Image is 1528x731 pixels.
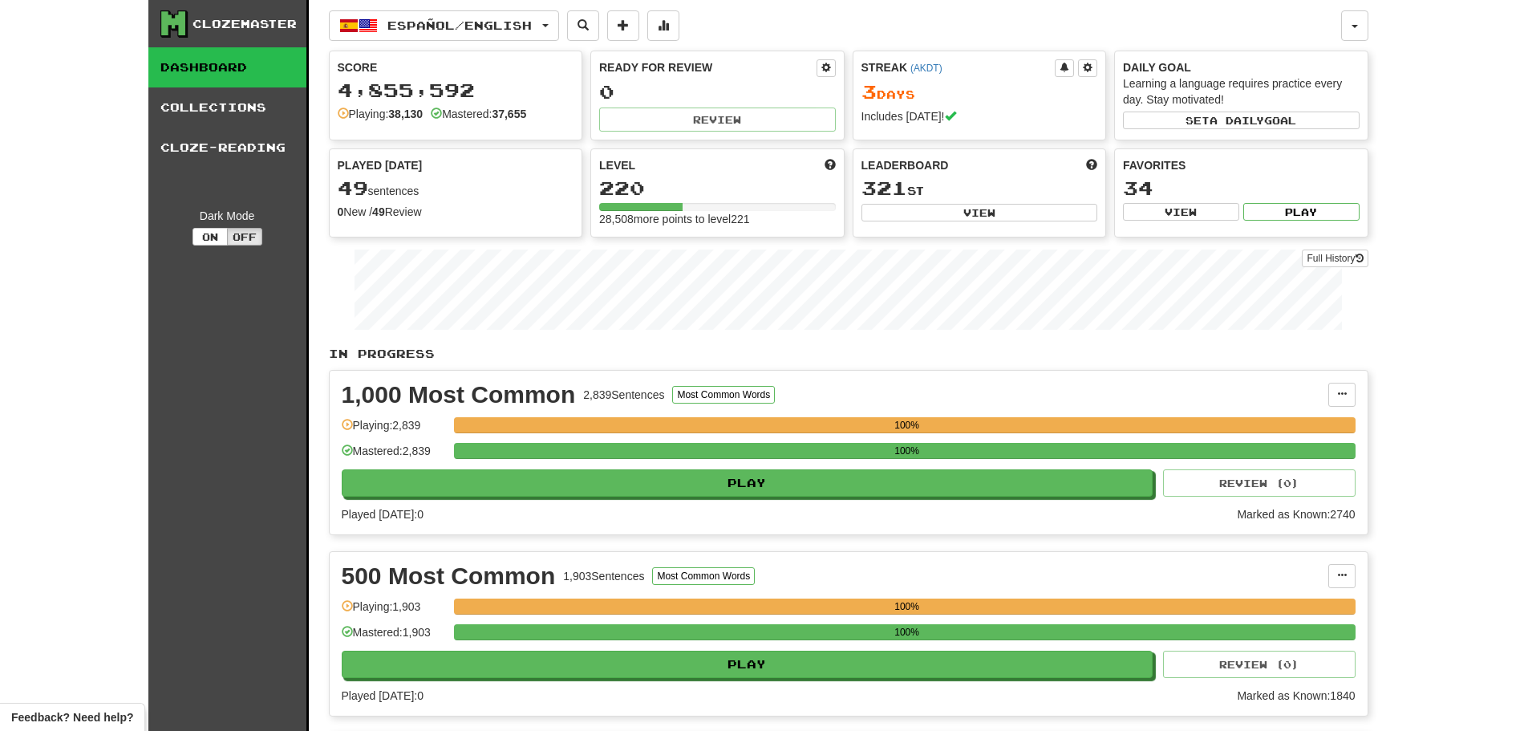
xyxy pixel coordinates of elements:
[372,205,385,218] strong: 49
[342,469,1153,497] button: Play
[599,59,817,75] div: Ready for Review
[148,128,306,168] a: Cloze-Reading
[1123,157,1360,173] div: Favorites
[193,228,228,246] button: On
[861,108,1098,124] div: Includes [DATE]!
[388,108,423,120] strong: 38,130
[583,387,664,403] div: 2,839 Sentences
[342,564,556,588] div: 500 Most Common
[1302,250,1368,267] a: Full History
[338,177,368,199] span: 49
[11,709,133,725] span: Open feedback widget
[342,599,446,625] div: Playing: 1,903
[342,383,576,407] div: 1,000 Most Common
[1123,75,1360,108] div: Learning a language requires practice every day. Stay motivated!
[825,157,836,173] span: Score more points to level up
[607,10,639,41] button: Add sentence to collection
[1237,506,1355,522] div: Marked as Known: 2740
[338,59,574,75] div: Score
[1123,178,1360,198] div: 34
[459,624,1356,640] div: 100%
[342,443,446,469] div: Mastered: 2,839
[861,80,877,103] span: 3
[342,624,446,651] div: Mastered: 1,903
[861,204,1098,221] button: View
[1123,112,1360,129] button: Seta dailygoal
[148,87,306,128] a: Collections
[1163,651,1356,678] button: Review (0)
[563,568,644,584] div: 1,903 Sentences
[599,178,836,198] div: 220
[1123,59,1360,75] div: Daily Goal
[861,157,949,173] span: Leaderboard
[910,63,942,74] a: (AKDT)
[599,108,836,132] button: Review
[160,208,294,224] div: Dark Mode
[567,10,599,41] button: Search sentences
[338,80,574,100] div: 4,855,592
[342,689,424,702] span: Played [DATE]: 0
[338,178,574,199] div: sentences
[431,106,526,122] div: Mastered:
[1237,688,1355,704] div: Marked as Known: 1840
[647,10,679,41] button: More stats
[1243,203,1360,221] button: Play
[338,157,423,173] span: Played [DATE]
[193,16,297,32] div: Clozemaster
[1123,203,1239,221] button: View
[329,10,559,41] button: Español/English
[861,178,1098,199] div: st
[861,59,1056,75] div: Streak
[459,417,1356,433] div: 100%
[342,417,446,444] div: Playing: 2,839
[329,346,1368,362] p: In Progress
[342,651,1153,678] button: Play
[459,599,1356,615] div: 100%
[599,211,836,227] div: 28,508 more points to level 221
[672,386,775,404] button: Most Common Words
[861,82,1098,103] div: Day s
[1163,469,1356,497] button: Review (0)
[599,82,836,102] div: 0
[652,567,755,585] button: Most Common Words
[861,177,907,199] span: 321
[1210,115,1264,126] span: a daily
[338,204,574,220] div: New / Review
[338,205,344,218] strong: 0
[148,47,306,87] a: Dashboard
[342,508,424,521] span: Played [DATE]: 0
[492,108,526,120] strong: 37,655
[1086,157,1097,173] span: This week in points, UTC
[459,443,1356,459] div: 100%
[338,106,424,122] div: Playing:
[227,228,262,246] button: Off
[387,18,532,32] span: Español / English
[599,157,635,173] span: Level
